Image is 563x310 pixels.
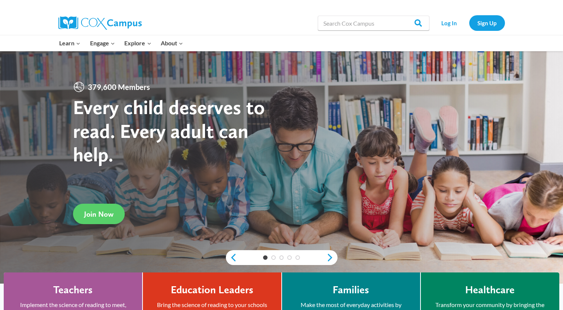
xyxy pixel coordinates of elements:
nav: Secondary Navigation [433,15,505,30]
a: next [326,253,338,262]
nav: Primary Navigation [55,35,188,51]
span: Explore [124,38,151,48]
input: Search Cox Campus [318,16,429,30]
h4: Teachers [53,284,93,296]
h4: Families [333,284,369,296]
span: About [161,38,183,48]
h4: Healthcare [465,284,515,296]
a: previous [226,253,237,262]
a: 4 [287,255,292,260]
h4: Education Leaders [171,284,253,296]
img: Cox Campus [58,16,142,30]
span: Learn [59,38,80,48]
a: 3 [279,255,284,260]
div: content slider buttons [226,250,338,265]
span: 379,600 Members [85,81,153,93]
a: Sign Up [469,15,505,30]
span: Engage [90,38,115,48]
strong: Every child deserves to read. Every adult can help. [73,95,265,166]
a: Log In [433,15,466,30]
a: 5 [295,255,300,260]
a: 1 [263,255,268,260]
a: 2 [271,255,276,260]
span: Join Now [84,210,113,219]
a: Join Now [73,204,125,224]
